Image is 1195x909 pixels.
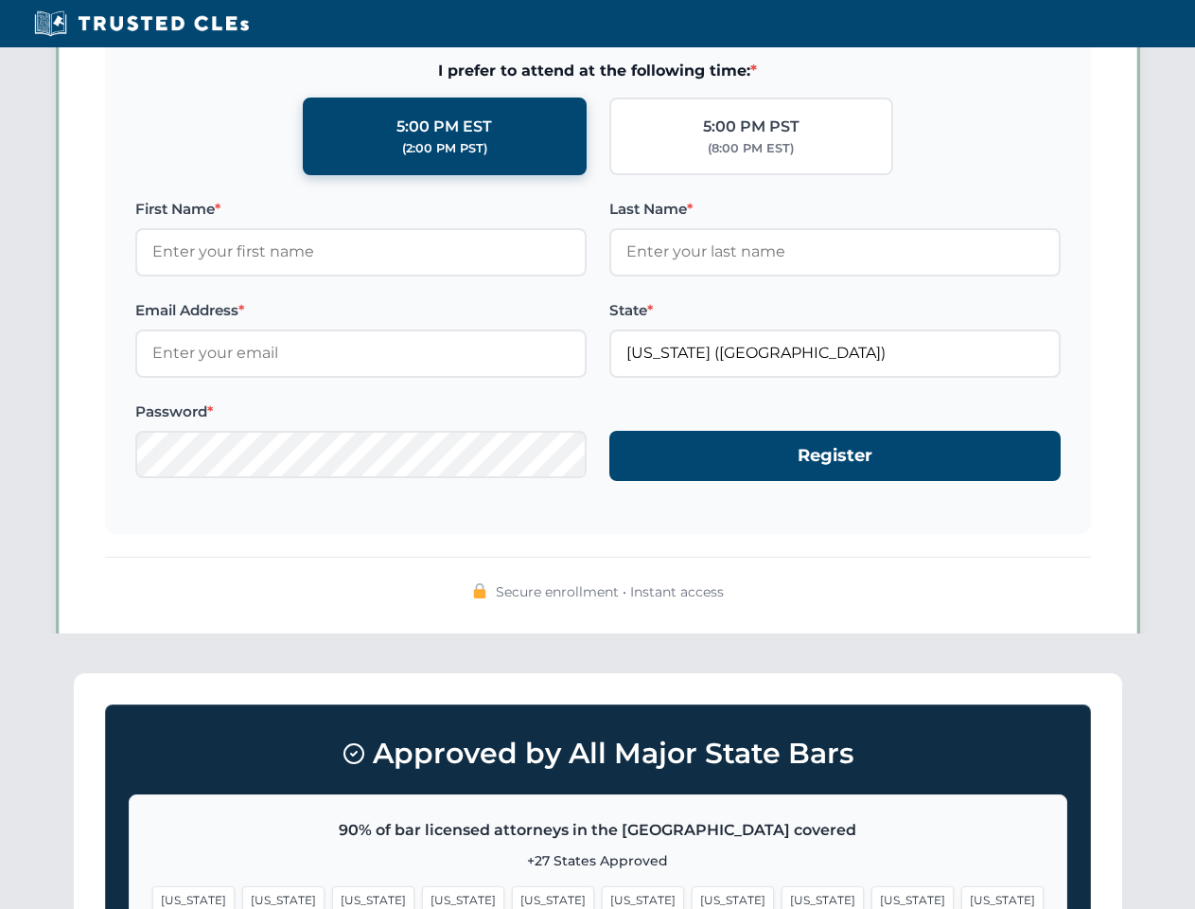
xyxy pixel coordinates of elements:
[135,228,587,276] input: Enter your first name
[609,431,1061,481] button: Register
[129,728,1067,779] h3: Approved by All Major State Bars
[708,139,794,158] div: (8:00 PM EST)
[135,330,587,377] input: Enter your email
[703,115,800,139] div: 5:00 PM PST
[496,581,724,602] span: Secure enrollment • Instant access
[609,228,1061,276] input: Enter your last name
[402,139,487,158] div: (2:00 PM PST)
[135,59,1061,83] span: I prefer to attend at the following time:
[472,583,487,598] img: 🔒
[135,401,587,423] label: Password
[135,198,587,221] label: First Name
[28,9,255,38] img: Trusted CLEs
[152,850,1044,871] p: +27 States Approved
[609,330,1061,377] input: Florida (FL)
[135,299,587,322] label: Email Address
[396,115,492,139] div: 5:00 PM EST
[609,198,1061,221] label: Last Name
[152,818,1044,843] p: 90% of bar licensed attorneys in the [GEOGRAPHIC_DATA] covered
[609,299,1061,322] label: State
